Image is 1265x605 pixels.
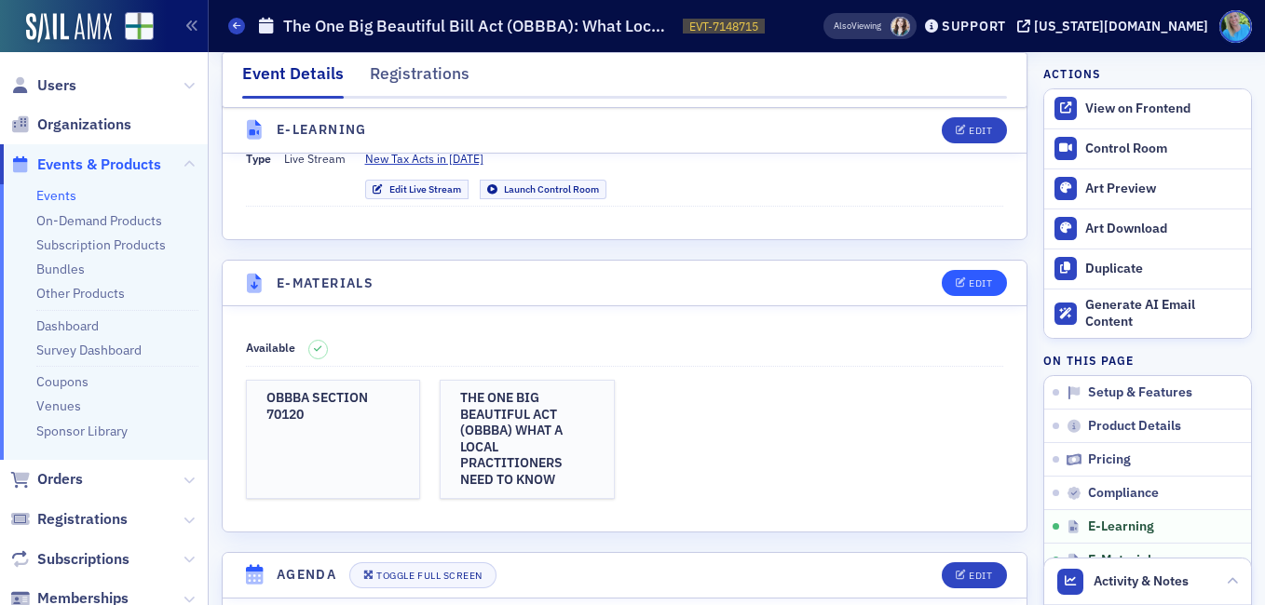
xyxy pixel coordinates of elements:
[1017,20,1215,33] button: [US_STATE][DOMAIN_NAME]
[10,155,161,175] a: Events & Products
[1088,451,1131,468] span: Pricing
[834,20,881,33] span: Viewing
[1219,10,1252,43] span: Profile
[376,571,482,581] div: Toggle Full Screen
[277,274,374,293] h4: E-Materials
[125,12,154,41] img: SailAMX
[10,75,76,96] a: Users
[36,373,88,390] a: Coupons
[1085,221,1242,237] div: Art Download
[1043,65,1101,82] h4: Actions
[37,469,83,490] span: Orders
[284,150,346,199] span: Live Stream
[365,150,483,167] span: New Tax Acts in [DATE]
[1044,168,1251,208] a: Art Preview
[36,285,125,302] a: Other Products
[942,117,1006,143] button: Edit
[37,155,161,175] span: Events & Products
[969,571,992,581] div: Edit
[266,390,401,423] h3: OBBBA SECTION 70120
[36,317,99,334] a: Dashboard
[37,114,131,135] span: Organizations
[10,114,131,135] a: Organizations
[1044,129,1251,168] a: Control Room
[1085,261,1242,277] div: Duplicate
[37,75,76,96] span: Users
[365,150,606,167] a: New Tax Acts in [DATE]
[1044,89,1251,128] a: View on Frontend
[246,151,271,166] span: Type
[942,270,1006,296] button: Edit
[246,380,421,499] a: OBBBA SECTION 70120
[36,423,128,439] a: Sponsor Library
[891,17,910,36] span: Sarah Lowery
[36,261,85,277] a: Bundles
[37,549,129,570] span: Subscriptions
[1088,485,1159,502] span: Compliance
[1044,249,1251,289] button: Duplicate
[112,12,154,44] a: View Homepage
[834,20,851,32] div: Also
[246,340,295,355] span: Available
[1088,552,1158,569] span: E-Materials
[370,61,469,96] div: Registrations
[1088,418,1181,435] span: Product Details
[10,549,129,570] a: Subscriptions
[689,19,758,34] span: EVT-7148715
[36,342,142,358] a: Survey Dashboard
[1085,297,1242,329] div: Generate AI Email Content
[1094,571,1189,591] span: Activity & Notes
[365,180,469,199] a: Edit Live Stream
[440,380,615,499] a: THE ONE BIG BEAUTIFUL ACT (OBBBA) WHAT A LOCAL PRACTITIONERS NEED TO KNOW
[969,278,992,289] div: Edit
[242,61,344,99] div: Event Details
[36,212,162,229] a: On-Demand Products
[1043,352,1252,369] h4: On this page
[36,236,166,253] a: Subscription Products
[26,13,112,43] img: SailAMX
[1088,518,1154,535] span: E-Learning
[942,18,1006,34] div: Support
[277,120,367,140] h4: E-Learning
[1044,208,1251,249] a: Art Download
[37,509,128,530] span: Registrations
[460,390,594,488] h3: THE ONE BIG BEAUTIFUL ACT (OBBBA) WHAT A LOCAL PRACTITIONERS NEED TO KNOW
[36,397,81,414] a: Venues
[1085,141,1242,157] div: Control Room
[480,180,606,199] a: Launch Control Room
[1044,289,1251,339] button: Generate AI Email Content
[10,469,83,490] a: Orders
[1085,101,1242,117] div: View on Frontend
[277,565,336,585] h4: Agenda
[283,15,673,37] h1: The One Big Beautiful Bill Act (OBBBA): What Local Practitioners Need to Know
[942,562,1006,588] button: Edit
[1034,18,1208,34] div: [US_STATE][DOMAIN_NAME]
[969,126,992,136] div: Edit
[349,562,496,588] button: Toggle Full Screen
[10,509,128,530] a: Registrations
[1085,181,1242,197] div: Art Preview
[1088,384,1192,401] span: Setup & Features
[36,187,76,204] a: Events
